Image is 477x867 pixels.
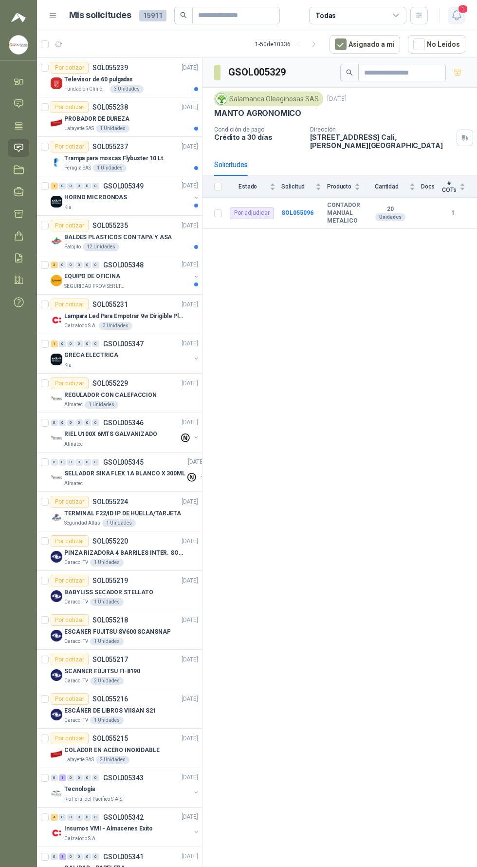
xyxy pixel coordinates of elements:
p: Kia [64,204,72,211]
p: Insumos VMI - Almacenes Exito [64,825,153,834]
div: 0 [75,814,83,821]
div: 0 [75,262,83,268]
p: [DATE] [182,773,198,783]
div: Por cotizar [51,496,89,508]
p: Lafayette SAS [64,125,94,132]
a: Por cotizarSOL055218[DATE] Company LogoESCANER FUJITSU SV600 SCANSNAPCaracol TV1 Unidades [37,610,202,650]
p: COLADOR EN ACERO INOXIDABLE [64,746,160,755]
p: Caracol TV [64,677,88,685]
p: [DATE] [182,852,198,862]
p: [DATE] [182,300,198,309]
div: 1 Unidades [102,519,136,527]
a: Por cotizarSOL055239[DATE] Company LogoTelevisor de 60 pulgadasFundación Clínica Shaio3 Unidades [37,58,202,97]
img: Company Logo [51,314,62,326]
img: Logo peakr [11,12,26,23]
b: 20 [366,206,415,213]
p: [DATE] [182,339,198,349]
div: Unidades [375,213,405,221]
p: GSOL005342 [103,814,144,821]
img: Company Logo [51,669,62,681]
p: GSOL005346 [103,419,144,426]
a: Por cotizarSOL055237[DATE] Company LogoTrampa para moscas Flybuster 10 Lt.Perugia SAS1 Unidades [37,137,202,176]
span: Cantidad [366,183,407,190]
div: Por cotizar [51,575,89,586]
div: Por cotizar [51,733,89,744]
p: [DATE] [182,813,198,822]
p: SOL055235 [92,222,128,229]
img: Company Logo [51,551,62,563]
p: Almatec [64,440,83,448]
div: Por cotizar [51,614,89,626]
img: Company Logo [51,472,62,484]
div: 0 [84,340,91,347]
th: # COTs [440,176,477,198]
p: GSOL005343 [103,774,144,781]
p: Caracol TV [64,559,88,566]
a: 3 0 0 0 0 0 GSOL005348[DATE] Company LogoEQUIPO DE OFICINASEGURIDAD PROVISER LTDA [51,259,200,290]
img: Company Logo [51,709,62,720]
p: Calzatodo S.A. [64,322,97,330]
div: 0 [84,814,91,821]
a: 0 1 0 0 0 0 GSOL005343[DATE] Company LogoTecnologiaRio Fertil del Pacífico S.A.S. [51,772,200,803]
div: 0 [92,814,99,821]
div: 0 [67,262,74,268]
div: Por cotizar [51,141,89,152]
a: Por cotizarSOL055219[DATE] Company LogoBABYLISS SECADOR STELLATOCaracol TV1 Unidades [37,571,202,610]
p: [DATE] [182,537,198,546]
p: Televisor de 60 pulgadas [64,75,133,84]
p: Lampara Led Para Empotrar 9w Dirigible Plafon 11cm [64,312,185,321]
img: Company Logo [51,393,62,405]
p: Trampa para moscas Flybuster 10 Lt. [64,154,165,163]
img: Company Logo [51,630,62,641]
div: 1 Unidades [90,598,124,606]
span: Solicitud [281,183,313,190]
a: Por cotizarSOL055216[DATE] Company LogoESCÁNER DE LIBROS VIISAN S21Caracol TV1 Unidades [37,689,202,729]
img: Company Logo [51,354,62,365]
p: SOL055238 [92,104,128,111]
p: TERMINAL F22/ID IP DE HUELLA/TARJETA [64,509,181,518]
div: 0 [59,262,66,268]
div: Salamanca Oleaginosas SAS [214,92,323,106]
div: 1 Unidades [93,164,127,172]
span: 15911 [139,10,166,21]
h1: Mis solicitudes [69,8,131,22]
p: SOL055231 [92,301,128,308]
p: [DATE] [182,418,198,428]
img: Company Logo [51,827,62,839]
p: [DATE] [182,261,198,270]
p: SOL055224 [92,498,128,505]
div: Por adjudicar [230,207,274,219]
p: MANTO AGRONOMICO [214,108,301,118]
p: SOL055215 [92,735,128,742]
th: Producto [327,176,366,198]
p: [DATE] [182,734,198,743]
div: Por cotizar [51,693,89,705]
p: [DATE] [182,182,198,191]
p: [STREET_ADDRESS] Cali , [PERSON_NAME][GEOGRAPHIC_DATA] [310,133,453,150]
p: SCANNER FUJITSU FI-8190 [64,667,140,676]
p: SOL055239 [92,64,128,71]
div: 2 Unidades [96,756,129,764]
a: 1 0 0 0 0 0 GSOL005347[DATE] Company LogoGRECA ELECTRICAKia [51,338,200,369]
div: 0 [67,853,74,860]
div: 1 Unidades [90,716,124,724]
div: Por cotizar [51,62,89,74]
div: 3 Unidades [110,85,144,93]
img: Company Logo [51,275,62,286]
div: 3 Unidades [99,322,132,330]
div: 0 [51,419,58,426]
div: 0 [92,853,99,860]
div: 0 [59,814,66,821]
button: 1 [448,7,465,24]
p: SELLADOR SIKA FLEX 1A BLANCO X 300ML [64,470,185,479]
img: Company Logo [9,36,28,54]
div: 1 Unidades [90,559,124,566]
p: [DATE] [182,379,198,388]
div: 1 Unidades [90,638,124,645]
p: REGULADOR CON CALEFACCION [64,391,157,400]
div: 0 [51,774,58,781]
p: Tecnologia [64,785,95,794]
div: 1 Unidades [96,125,129,132]
p: RIEL U100X 6MTS GALVANIZADO [64,430,157,439]
p: [DATE] [182,616,198,625]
